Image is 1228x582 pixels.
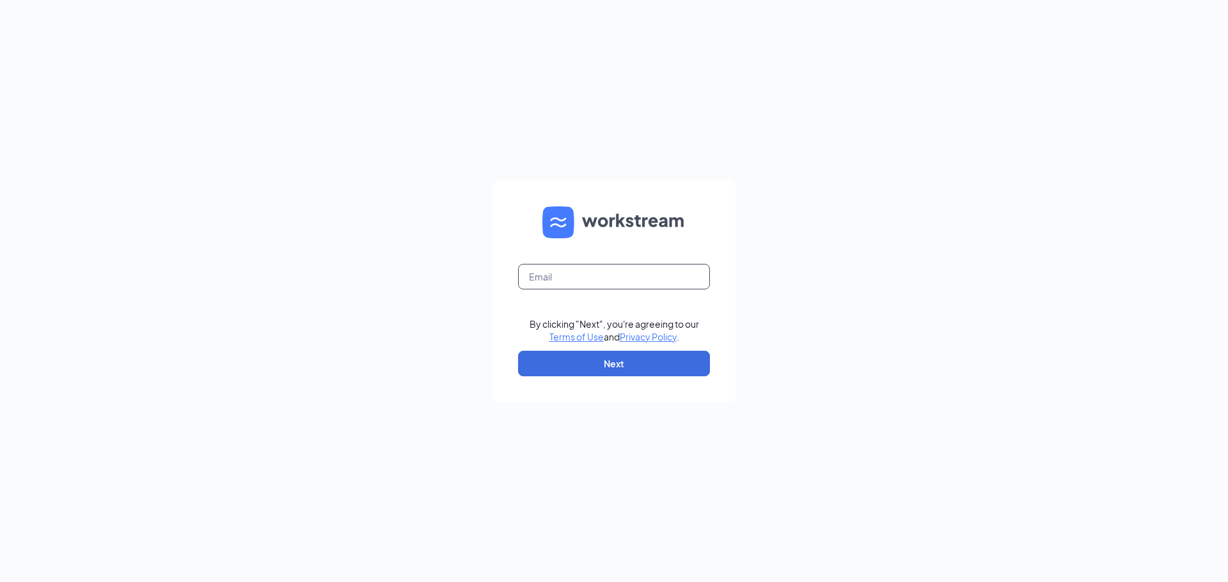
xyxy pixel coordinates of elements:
[549,331,604,342] a: Terms of Use
[518,264,710,289] input: Email
[518,351,710,376] button: Next
[620,331,677,342] a: Privacy Policy
[542,206,686,238] img: WS logo and Workstream text
[530,318,699,343] div: By clicking "Next", you're agreeing to our and .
